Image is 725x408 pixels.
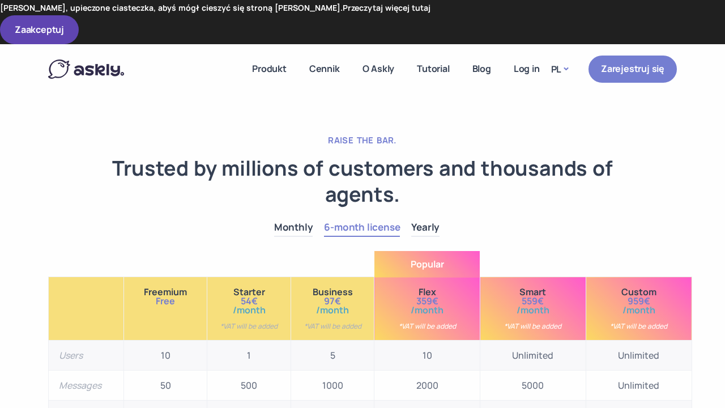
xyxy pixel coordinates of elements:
small: *VAT will be added [596,323,681,330]
span: /month [385,305,470,314]
a: Monthly [274,219,313,237]
span: Smart [491,287,575,296]
td: 1000 [291,371,374,401]
a: Zarejestruj się [588,56,677,82]
span: Starter [217,287,280,296]
a: Blog [461,48,502,90]
a: Yearly [411,219,440,237]
span: 97€ [301,296,364,305]
td: Unlimited [480,341,586,371]
span: Free [134,296,197,305]
a: O Askly [351,48,406,90]
span: Business [301,287,364,296]
span: Flex [385,287,470,296]
a: Log in [502,48,551,90]
h2: RAISE THE BAR. [48,135,677,146]
td: 2000 [374,371,480,401]
span: /month [217,305,280,314]
a: 6-month license [324,219,400,237]
span: /month [491,305,575,314]
span: 559€ [491,296,575,305]
a: Produkt [241,48,298,90]
span: 359€ [385,296,470,305]
span: /month [596,305,681,314]
span: Freemium [134,287,197,296]
small: *VAT will be added [217,323,280,330]
span: Custom [596,287,681,296]
img: Askly [48,59,124,79]
td: Unlimited [586,371,692,401]
td: Unlimited [586,341,692,371]
small: *VAT will be added [491,323,575,330]
small: *VAT will be added [301,323,364,330]
span: 54€ [217,296,280,305]
td: 10 [374,341,480,371]
h1: Trusted by millions of customers and thousands of agents. [48,155,677,209]
span: 959€ [596,296,681,305]
a: Cennik [298,48,351,90]
span: Popular [374,251,480,277]
a: learn more about cookies [343,2,430,13]
td: 500 [207,371,291,401]
a: Tutorial [406,48,460,90]
span: /month [301,305,364,314]
td: 5000 [480,371,586,401]
td: 5 [291,341,374,371]
th: Messages [49,371,124,401]
th: Users [49,341,124,371]
td: 10 [124,341,207,371]
a: PL [551,61,568,78]
td: 50 [124,371,207,401]
small: *VAT will be added [385,323,470,330]
td: 1 [207,341,291,371]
